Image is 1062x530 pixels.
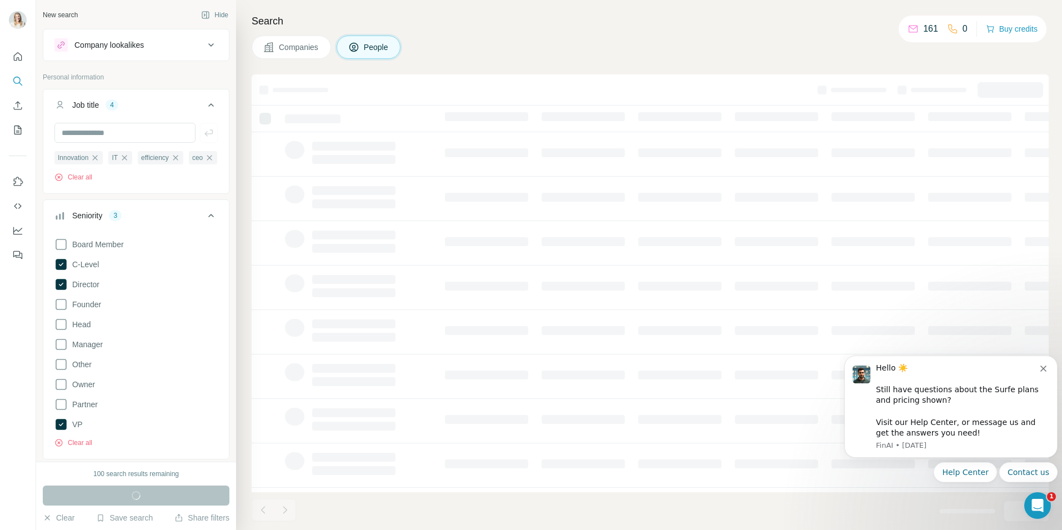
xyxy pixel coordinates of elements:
[43,512,74,523] button: Clear
[141,153,169,163] span: efficiency
[9,245,27,265] button: Feedback
[9,221,27,241] button: Dashboard
[68,379,95,390] span: Owner
[68,259,99,270] span: C-Level
[68,239,124,250] span: Board Member
[192,153,203,163] span: ceo
[840,319,1062,500] iframe: Intercom notifications message
[43,72,229,82] p: Personal information
[9,96,27,116] button: Enrich CSV
[106,100,118,110] div: 4
[252,13,1049,29] h4: Search
[9,172,27,192] button: Use Surfe on LinkedIn
[109,211,122,221] div: 3
[68,359,92,370] span: Other
[9,71,27,91] button: Search
[68,279,99,290] span: Director
[279,42,319,53] span: Companies
[9,47,27,67] button: Quick start
[112,153,118,163] span: IT
[193,7,236,23] button: Hide
[923,22,938,36] p: 161
[963,22,968,36] p: 0
[54,438,92,448] button: Clear all
[72,210,102,221] div: Seniority
[43,202,229,233] button: Seniority3
[68,399,98,410] span: Partner
[58,153,88,163] span: Innovation
[93,469,179,479] div: 100 search results remaining
[1047,492,1056,501] span: 1
[54,172,92,182] button: Clear all
[1024,492,1051,519] iframe: Intercom live chat
[43,92,229,123] button: Job title4
[68,339,103,350] span: Manager
[72,99,99,111] div: Job title
[43,10,78,20] div: New search
[68,419,83,430] span: VP
[68,319,91,330] span: Head
[364,42,389,53] span: People
[43,32,229,58] button: Company lookalikes
[174,512,229,523] button: Share filters
[68,299,101,310] span: Founder
[96,512,153,523] button: Save search
[9,196,27,216] button: Use Surfe API
[9,120,27,140] button: My lists
[986,21,1038,37] button: Buy credits
[9,11,27,29] img: Avatar
[74,39,144,51] div: Company lookalikes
